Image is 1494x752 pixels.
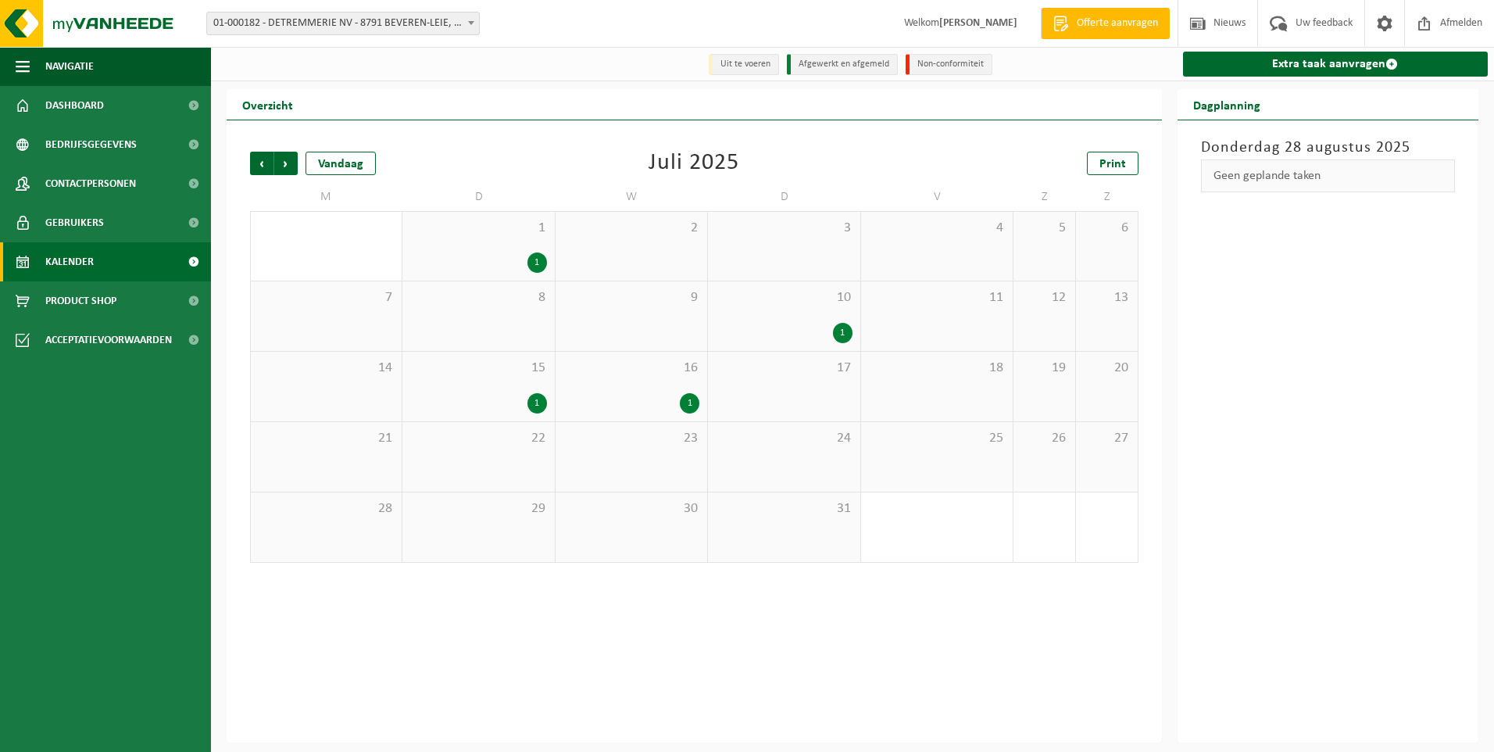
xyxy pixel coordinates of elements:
[1183,52,1489,77] a: Extra taak aanvragen
[1021,360,1067,377] span: 19
[1087,152,1138,175] a: Print
[45,242,94,281] span: Kalender
[1073,16,1162,31] span: Offerte aanvragen
[1021,220,1067,237] span: 5
[1021,289,1067,306] span: 12
[1099,158,1126,170] span: Print
[1084,289,1130,306] span: 13
[1084,360,1130,377] span: 20
[869,220,1005,237] span: 4
[410,430,546,447] span: 22
[45,320,172,360] span: Acceptatievoorwaarden
[45,86,104,125] span: Dashboard
[861,183,1013,211] td: V
[527,252,547,273] div: 1
[1201,136,1456,159] h3: Donderdag 28 augustus 2025
[410,289,546,306] span: 8
[1084,430,1130,447] span: 27
[716,360,852,377] span: 17
[250,152,273,175] span: Vorige
[45,47,94,86] span: Navigatie
[45,281,116,320] span: Product Shop
[869,360,1005,377] span: 18
[45,164,136,203] span: Contactpersonen
[410,220,546,237] span: 1
[45,125,137,164] span: Bedrijfsgegevens
[206,12,480,35] span: 01-000182 - DETREMMERIE NV - 8791 BEVEREN-LEIE, SPIJKERLAAN 153
[1178,89,1276,120] h2: Dagplanning
[1201,159,1456,192] div: Geen geplande taken
[716,500,852,517] span: 31
[906,54,992,75] li: Non-conformiteit
[833,323,852,343] div: 1
[227,89,309,120] h2: Overzicht
[787,54,898,75] li: Afgewerkt en afgemeld
[563,360,699,377] span: 16
[649,152,739,175] div: Juli 2025
[716,220,852,237] span: 3
[716,289,852,306] span: 10
[250,183,402,211] td: M
[708,183,860,211] td: D
[1021,430,1067,447] span: 26
[709,54,779,75] li: Uit te voeren
[259,360,394,377] span: 14
[207,13,479,34] span: 01-000182 - DETREMMERIE NV - 8791 BEVEREN-LEIE, SPIJKERLAAN 153
[402,183,555,211] td: D
[869,430,1005,447] span: 25
[274,152,298,175] span: Volgende
[259,500,394,517] span: 28
[869,289,1005,306] span: 11
[259,430,394,447] span: 21
[1013,183,1076,211] td: Z
[716,430,852,447] span: 24
[1041,8,1170,39] a: Offerte aanvragen
[556,183,708,211] td: W
[45,203,104,242] span: Gebruikers
[1076,183,1138,211] td: Z
[563,220,699,237] span: 2
[563,430,699,447] span: 23
[563,500,699,517] span: 30
[306,152,376,175] div: Vandaag
[527,393,547,414] div: 1
[259,289,394,306] span: 7
[410,360,546,377] span: 15
[410,500,546,517] span: 29
[563,289,699,306] span: 9
[1084,220,1130,237] span: 6
[680,393,699,414] div: 1
[939,17,1017,29] strong: [PERSON_NAME]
